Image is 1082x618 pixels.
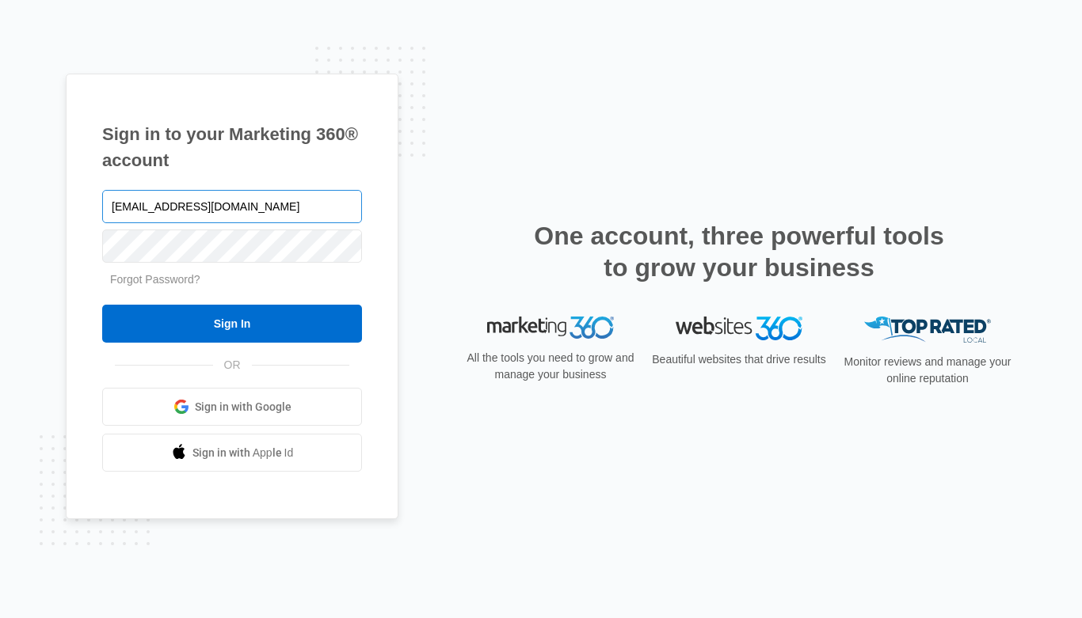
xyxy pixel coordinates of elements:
[864,317,991,343] img: Top Rated Local
[462,350,639,383] p: All the tools you need to grow and manage your business
[192,445,294,461] span: Sign in with Apple Id
[195,399,291,415] span: Sign in with Google
[650,351,828,368] p: Beautiful websites that drive results
[213,357,252,373] span: OR
[110,273,200,286] a: Forgot Password?
[102,388,362,426] a: Sign in with Google
[102,305,362,343] input: Sign In
[102,190,362,223] input: Email
[529,220,949,283] h2: One account, three powerful tools to grow your business
[839,354,1016,387] p: Monitor reviews and manage your online reputation
[676,317,802,339] img: Websites 360
[102,121,362,173] h1: Sign in to your Marketing 360® account
[102,434,362,472] a: Sign in with Apple Id
[487,317,614,339] img: Marketing 360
